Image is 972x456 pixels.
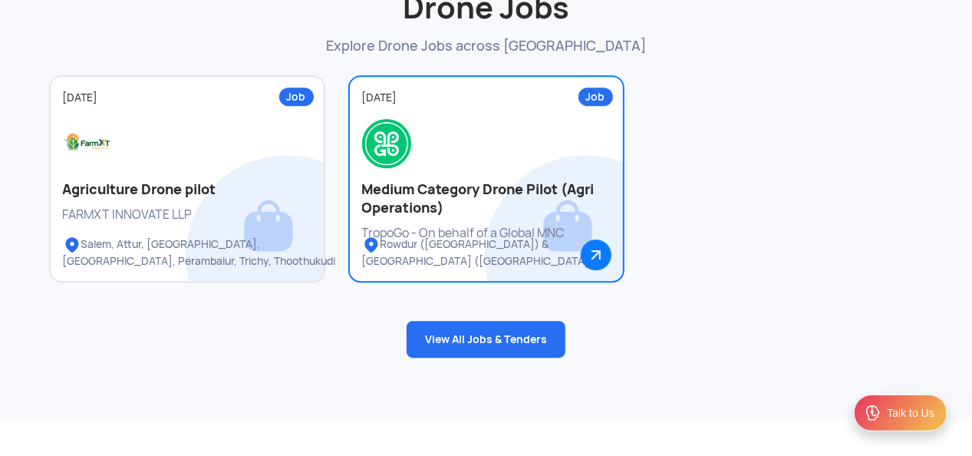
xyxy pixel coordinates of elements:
img: Logo [63,119,112,168]
a: Job[DATE]LogoAgriculture Drone pilotFARMXT INNOVATE LLPLocationSalem, Attur, [GEOGRAPHIC_DATA], [... [49,75,325,283]
div: [DATE] [63,91,311,105]
a: View All Jobs & Tenders [407,321,565,358]
div: TropoGo - On behalf of a Global MNC [362,225,611,242]
div: Rowdur ([GEOGRAPHIC_DATA]) & [GEOGRAPHIC_DATA] ([GEOGRAPHIC_DATA]) [362,236,636,269]
img: Arrow [581,240,611,270]
h2: Agriculture Drone pilot [63,180,311,199]
a: Job[DATE]LogoMedium Category Drone Pilot (Agri Operations)TropoGo - On behalf of a Global MNCLoca... [348,75,624,283]
img: Logo [362,119,411,168]
div: [DATE] [362,91,611,105]
img: Location [362,236,381,254]
h2: Medium Category Drone Pilot (Agri Operations) [362,180,611,217]
div: Salem, Attur, [GEOGRAPHIC_DATA], [GEOGRAPHIC_DATA], Perambalur, Trichy, Thoothukudi [63,236,337,269]
img: ic_Support.svg [864,404,882,422]
div: Job [578,88,613,106]
div: FARMXT INNOVATE LLP [63,207,311,223]
div: Talk to Us [888,405,934,421]
p: Explore Drone Jobs across [GEOGRAPHIC_DATA] [49,36,924,55]
img: Location [63,236,81,254]
div: Job [279,88,314,106]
